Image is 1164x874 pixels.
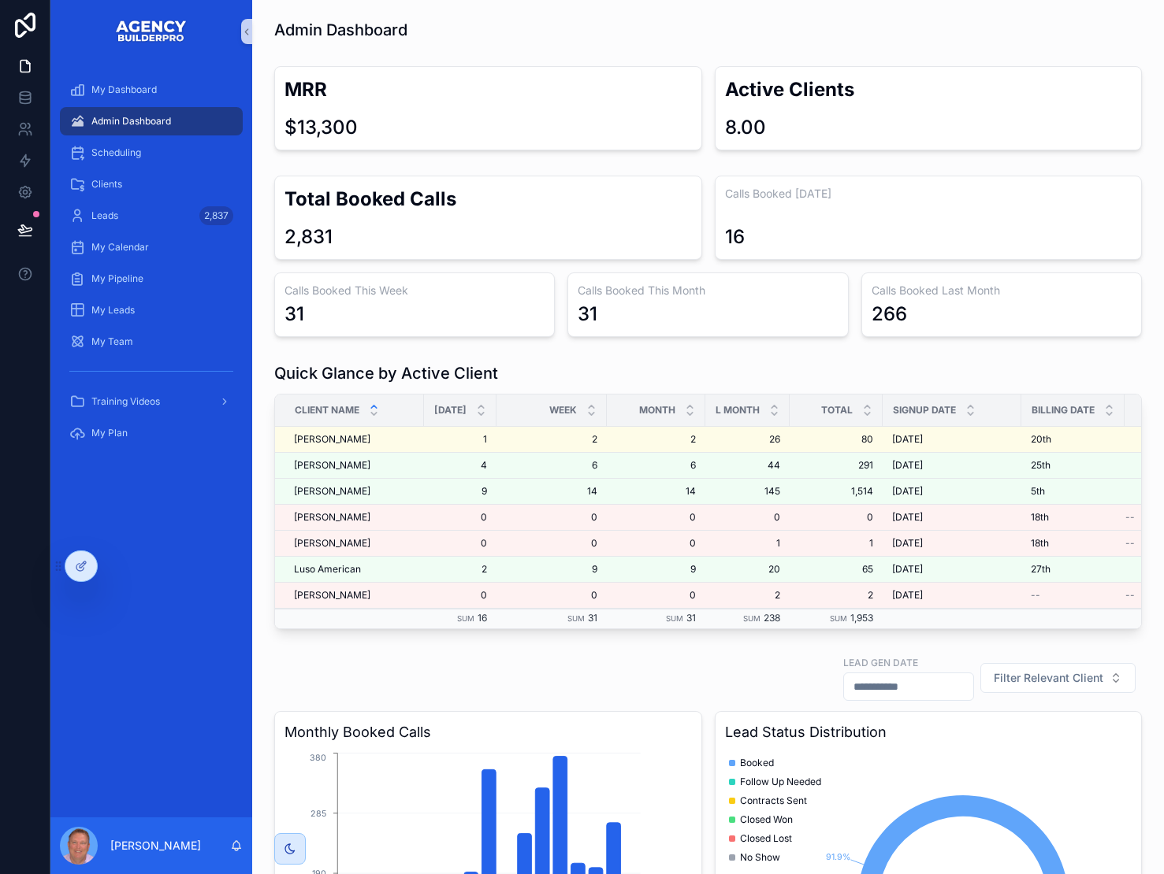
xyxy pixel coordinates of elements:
span: 25th [1031,459,1051,472]
span: 9 [506,563,597,576]
span: 20 [715,563,780,576]
a: 6 [506,459,597,472]
span: 65 [799,563,873,576]
h3: Calls Booked [DATE] [725,186,1132,202]
tspan: 91.9% [826,852,850,862]
span: Week [549,404,577,417]
h3: Calls Booked This Month [578,283,838,298]
img: App logo [115,19,188,44]
a: 26 [715,433,780,446]
a: 80 [799,433,873,446]
div: 31 [578,302,597,327]
h2: Total Booked Calls [284,186,692,212]
span: Billing Date [1032,404,1095,417]
a: 1 [715,537,780,550]
div: 266 [872,302,907,327]
span: -- [1125,511,1135,524]
a: 0 [433,511,487,524]
a: 2 [715,589,780,602]
a: [PERSON_NAME] [294,433,415,446]
a: 145 [715,485,780,498]
a: Leads2,837 [60,202,243,230]
span: [PERSON_NAME] [294,433,370,446]
span: 0 [616,537,696,550]
a: 2 [616,433,696,446]
a: 2 [506,433,597,446]
span: Closed Won [740,813,793,826]
div: 31 [284,302,304,327]
span: My Team [91,335,133,348]
span: [DATE] [892,459,923,472]
label: Lead Gen Date [843,655,918,669]
a: 2 [799,589,873,602]
a: My Plan [60,419,243,447]
a: 14 [616,485,696,498]
a: 1 [799,537,873,550]
tspan: 285 [311,809,326,819]
button: Select Button [980,663,1136,693]
a: 0 [506,537,597,550]
a: [PERSON_NAME] [294,511,415,524]
h1: Admin Dashboard [274,19,407,41]
span: 0 [616,511,696,524]
h2: Active Clients [725,76,1132,102]
a: 0 [799,511,873,524]
span: 238 [764,612,780,624]
tspan: 380 [310,753,326,763]
a: My Team [60,328,243,356]
span: 0 [506,589,597,602]
span: Client Name [295,404,359,417]
h1: Quick Glance by Active Client [274,362,498,384]
span: [DATE] [892,433,923,446]
span: -- [1125,537,1135,550]
a: [DATE] [892,537,1012,550]
span: 1 [433,433,487,446]
a: Admin Dashboard [60,107,243,135]
h2: MRR [284,76,692,102]
span: [PERSON_NAME] [294,589,370,602]
a: 9 [433,485,487,498]
a: Scheduling [60,139,243,167]
a: 27th [1031,563,1115,576]
span: 5th [1031,485,1045,498]
span: 31 [686,612,696,624]
a: [DATE] [892,433,1012,446]
a: [PERSON_NAME] [294,485,415,498]
span: [DATE] [892,563,923,576]
span: [PERSON_NAME] [294,459,370,472]
span: [DATE] [892,511,923,524]
a: [DATE] [892,511,1012,524]
span: 2 [433,563,487,576]
a: 291 [799,459,873,472]
a: 0 [506,511,597,524]
span: Filter Relevant Client [994,670,1103,686]
h3: Calls Booked This Week [284,283,545,298]
span: No Show [740,851,780,864]
span: Training Videos [91,395,160,408]
h3: Calls Booked Last Month [872,283,1132,298]
span: 27th [1031,563,1051,576]
a: 18th [1031,537,1115,550]
a: 4 [433,459,487,472]
span: Scheduling [91,146,141,159]
a: 0 [433,589,487,602]
span: 20th [1031,433,1051,446]
a: 44 [715,459,780,472]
